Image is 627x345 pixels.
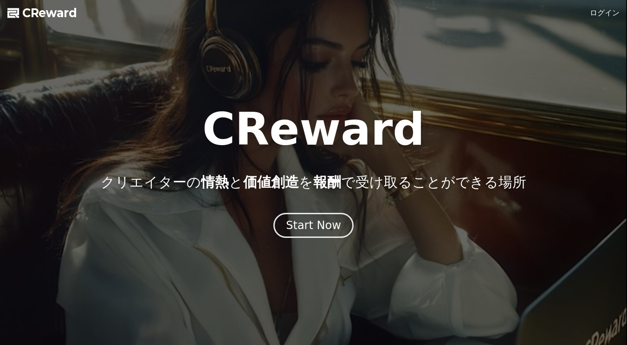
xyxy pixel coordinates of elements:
[202,107,425,152] h1: CReward
[313,174,341,190] span: 報酬
[243,174,299,190] span: 価値創造
[590,7,620,19] a: ログイン
[101,174,526,191] p: クリエイターの と を で受け取ることができる場所
[22,6,77,20] span: CReward
[7,6,77,20] a: CReward
[286,218,341,233] div: Start Now
[273,213,354,238] button: Start Now
[273,222,354,231] a: Start Now
[201,174,229,190] span: 情熱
